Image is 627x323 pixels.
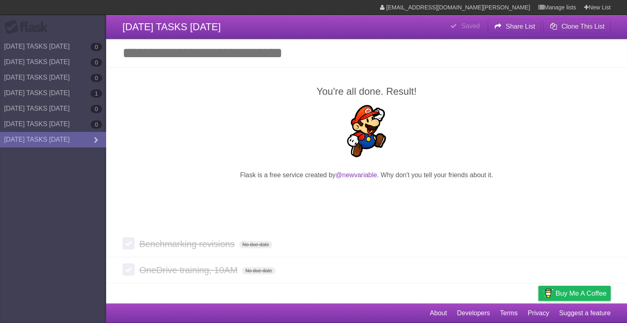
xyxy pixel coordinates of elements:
[336,172,377,178] a: @newvariable
[122,84,611,99] h2: You're all done. Result!
[543,286,554,300] img: Buy me a coffee
[561,23,605,30] b: Clone This List
[91,43,102,51] b: 0
[242,267,275,274] span: No due date
[352,190,381,202] iframe: X Post Button
[139,239,237,249] span: Benchmarking revisions
[122,170,611,180] p: Flask is a free service created by . Why don't you tell your friends about it.
[91,74,102,82] b: 0
[528,305,549,321] a: Privacy
[543,19,611,34] button: Clone This List
[91,89,102,98] b: 1
[538,286,611,301] a: Buy me a coffee
[122,237,135,249] label: Done
[4,20,53,35] div: Flask
[91,120,102,129] b: 0
[430,305,447,321] a: About
[556,286,607,301] span: Buy me a coffee
[239,241,272,248] span: No due date
[500,305,518,321] a: Terms
[488,19,542,34] button: Share List
[457,305,490,321] a: Developers
[461,22,480,29] b: Saved
[340,105,393,157] img: Super Mario
[559,305,611,321] a: Suggest a feature
[91,105,102,113] b: 0
[122,263,135,276] label: Done
[122,21,221,32] span: [DATE] TASKS [DATE]
[506,23,535,30] b: Share List
[91,58,102,67] b: 0
[139,265,240,275] span: OneDrive training, 10AM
